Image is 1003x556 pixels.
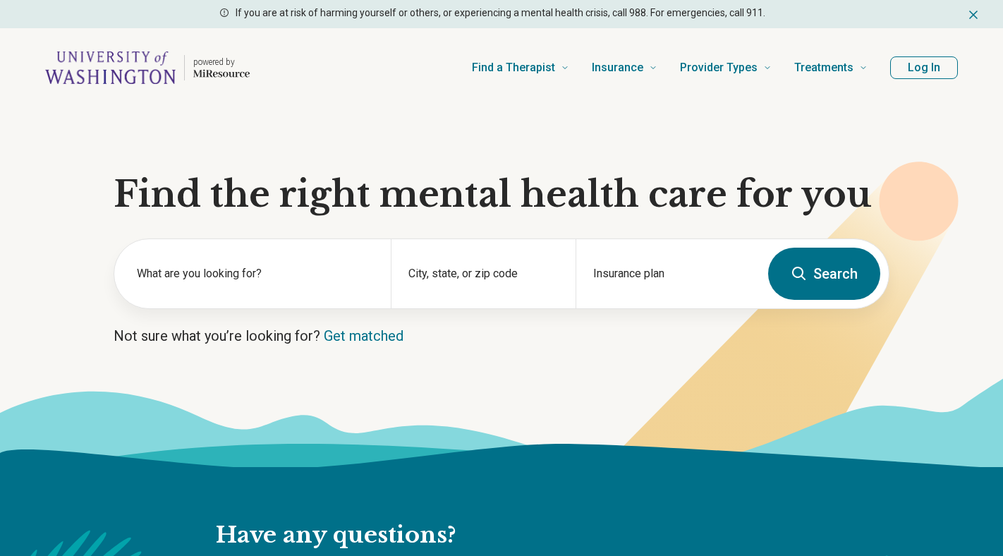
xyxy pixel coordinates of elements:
[45,45,250,90] a: Home page
[966,6,980,23] button: Dismiss
[137,265,374,282] label: What are you looking for?
[216,521,754,550] h2: Have any questions?
[472,40,569,96] a: Find a Therapist
[680,58,758,78] span: Provider Types
[592,40,657,96] a: Insurance
[324,327,403,344] a: Get matched
[890,56,958,79] button: Log In
[236,6,765,20] p: If you are at risk of harming yourself or others, or experiencing a mental health crisis, call 98...
[592,58,643,78] span: Insurance
[680,40,772,96] a: Provider Types
[193,56,250,68] p: powered by
[794,40,868,96] a: Treatments
[768,248,880,300] button: Search
[114,326,889,346] p: Not sure what you’re looking for?
[114,174,889,216] h1: Find the right mental health care for you
[794,58,853,78] span: Treatments
[472,58,555,78] span: Find a Therapist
